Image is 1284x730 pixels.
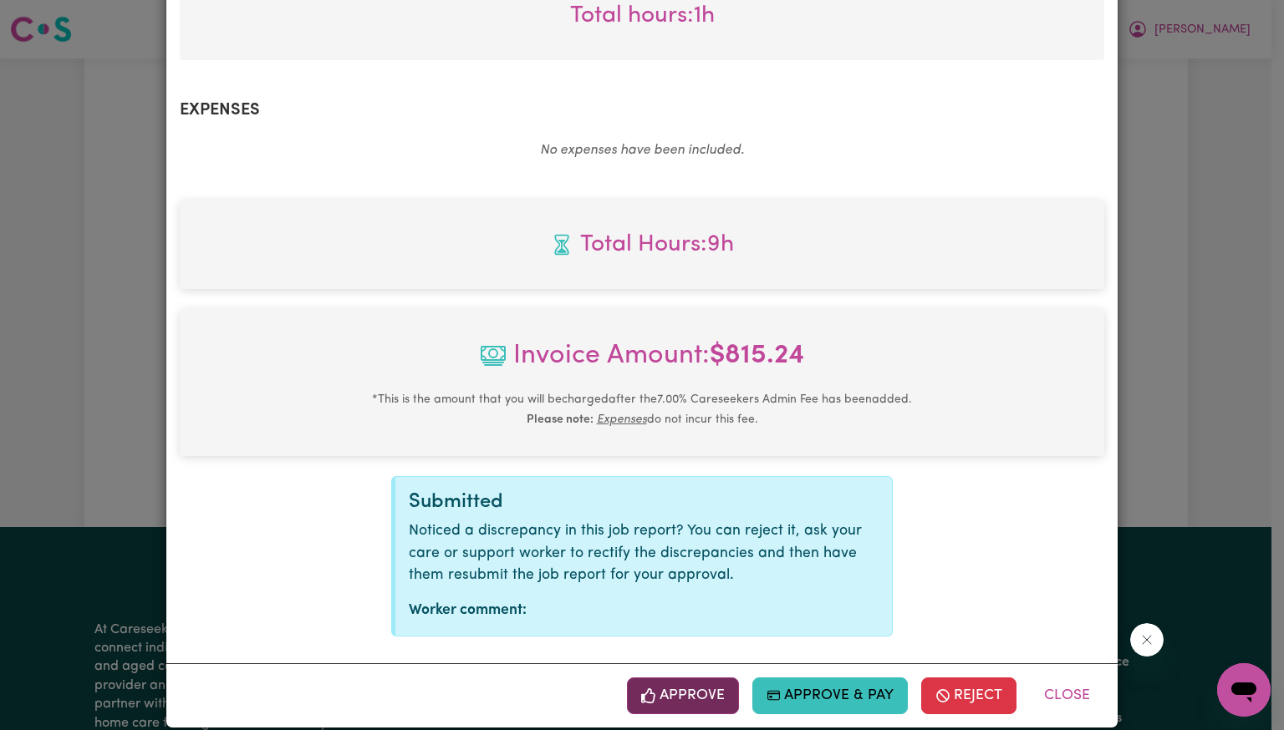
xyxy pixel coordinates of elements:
span: Submitted [409,492,503,512]
small: This is the amount that you will be charged after the 7.00 % Careseekers Admin Fee has been added... [372,393,912,426]
em: No expenses have been included. [540,144,744,157]
span: Total hours worked: 1 hour [570,4,715,28]
span: Total hours worked: 9 hours [193,227,1091,262]
b: Please note: [527,413,594,426]
button: Close [1030,677,1104,714]
u: Expenses [597,413,647,426]
span: Need any help? [10,12,101,25]
button: Approve & Pay [752,677,909,714]
iframe: Close message [1130,623,1164,656]
b: $ 815.24 [710,342,804,369]
strong: Worker comment: [409,603,527,617]
button: Approve [627,677,739,714]
span: Invoice Amount: [193,336,1091,389]
p: Noticed a discrepancy in this job report? You can reject it, ask your care or support worker to r... [409,520,879,586]
h2: Expenses [180,100,1104,120]
button: Reject [921,677,1016,714]
iframe: Button to launch messaging window [1217,663,1271,717]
